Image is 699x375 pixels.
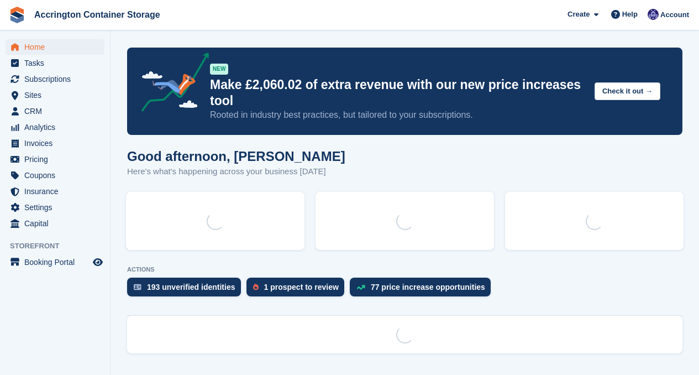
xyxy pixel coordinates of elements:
[24,254,91,270] span: Booking Portal
[24,55,91,71] span: Tasks
[127,266,682,273] p: ACTIONS
[6,87,104,103] a: menu
[10,241,110,252] span: Storefront
[127,165,345,178] p: Here's what's happening across your business [DATE]
[24,152,91,167] span: Pricing
[356,285,365,290] img: price_increase_opportunities-93ffe204e8149a01c8c9dc8f82e8f89637d9d84a8eef4429ea346261dce0b2c0.svg
[6,152,104,167] a: menu
[210,64,228,75] div: NEW
[6,136,104,151] a: menu
[6,119,104,135] a: menu
[6,200,104,215] a: menu
[24,168,91,183] span: Coupons
[595,82,660,101] button: Check it out →
[24,119,91,135] span: Analytics
[24,87,91,103] span: Sites
[371,283,485,291] div: 77 price increase opportunities
[24,39,91,55] span: Home
[6,184,104,199] a: menu
[660,9,689,20] span: Account
[24,200,91,215] span: Settings
[91,256,104,269] a: Preview store
[9,7,25,23] img: stora-icon-8386f47178a22dfd0bd8f6a31ec36ba5ce8667c1dd55bd0f319d3a0aa187defe.svg
[6,254,104,270] a: menu
[134,284,141,290] img: verify_identity-adf6edd0f0f0b5bbfe63781bf79b02c33cf7c696d77639b501bdc392416b5a36.svg
[6,55,104,71] a: menu
[6,103,104,119] a: menu
[648,9,659,20] img: Jacob Connolly
[264,283,339,291] div: 1 prospect to review
[6,71,104,87] a: menu
[24,136,91,151] span: Invoices
[253,284,259,290] img: prospect-51fa495bee0391a8d652442698ab0144808aea92771e9ea1ae160a38d050c398.svg
[246,278,350,302] a: 1 prospect to review
[622,9,638,20] span: Help
[210,77,586,109] p: Make £2,060.02 of extra revenue with our new price increases tool
[24,103,91,119] span: CRM
[147,283,235,291] div: 193 unverified identities
[350,278,496,302] a: 77 price increase opportunities
[6,168,104,183] a: menu
[30,6,165,24] a: Accrington Container Storage
[210,109,586,121] p: Rooted in industry best practices, but tailored to your subscriptions.
[6,216,104,231] a: menu
[567,9,590,20] span: Create
[132,53,209,116] img: price-adjustments-announcement-icon-8257ccfd72463d97f412b2fc003d46551f7dbcb40ab6d574587a9cd5c0d94...
[6,39,104,55] a: menu
[127,278,246,302] a: 193 unverified identities
[24,216,91,231] span: Capital
[127,149,345,164] h1: Good afternoon, [PERSON_NAME]
[24,71,91,87] span: Subscriptions
[24,184,91,199] span: Insurance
